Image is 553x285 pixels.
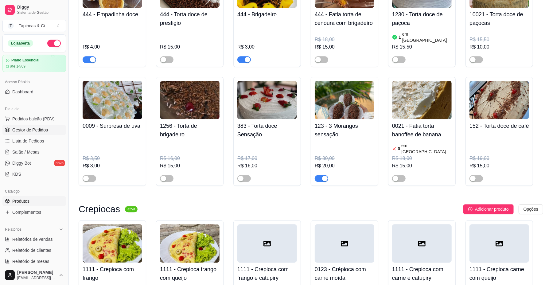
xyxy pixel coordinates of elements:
a: Lista de Pedidos [2,136,66,146]
div: Loja aberta [8,40,33,47]
article: em [GEOGRAPHIC_DATA] [401,142,452,155]
div: Catálogo [2,186,66,196]
sup: ativa [125,206,138,212]
h4: 1111 - Crepioca carne com queijo [469,265,529,282]
span: Diggy Bot [12,160,31,166]
div: R$ 30,00 [315,155,374,162]
a: Complementos [2,207,66,217]
span: [EMAIL_ADDRESS][DOMAIN_NAME] [17,275,56,280]
h3: Crepiocas [79,205,120,213]
span: Complementos [12,209,41,215]
h4: 1111 - Crepioca com frango e catupiry [237,265,297,282]
div: R$ 15,50 [469,36,529,43]
button: Alterar Status [47,40,61,47]
button: [PERSON_NAME][EMAIL_ADDRESS][DOMAIN_NAME] [2,268,66,283]
h4: 383 - Torta doce Sensação [237,122,297,139]
a: Relatório de mesas [2,256,66,266]
h4: 444 - Fatia torta de cenoura com brigadeiro [315,10,374,27]
article: até 14/09 [10,64,25,69]
a: Relatórios de vendas [2,234,66,244]
div: R$ 15,00 [469,162,529,170]
h4: 0021 - Fatia torta banoffee de banana [392,122,452,139]
div: R$ 4,00 [83,43,142,51]
div: R$ 16,00 [237,162,297,170]
h4: 1230 - Torta doce de paçoca [392,10,452,27]
div: R$ 3,50 [83,155,142,162]
img: product-image [83,224,142,263]
div: R$ 18,00 [315,36,374,43]
img: product-image [392,81,452,119]
img: product-image [469,81,529,119]
a: Gestor de Pedidos [2,125,66,135]
article: em [GEOGRAPHIC_DATA] [402,31,452,43]
h4: 1111 - Crepioca com carne e catupiry [392,265,452,282]
a: Produtos [2,196,66,206]
h4: 10021 - Torta doce de paçocas [469,10,529,27]
a: Relatório de clientes [2,245,66,255]
img: product-image [160,224,220,263]
span: Relatórios de vendas [12,236,53,242]
button: Adicionar produto [463,204,514,214]
a: DiggySistema de Gestão [2,2,66,17]
span: T [8,23,14,29]
h4: 1256 - Torta de brigadeiro [160,122,220,139]
span: Pedidos balcão (PDV) [12,116,55,122]
h4: 0009 - Surpresa de uva [83,122,142,130]
div: R$ 3,00 [237,43,297,51]
div: R$ 15,50 [392,43,452,51]
span: Gestor de Pedidos [12,127,48,133]
span: Dashboard [12,89,33,95]
span: Salão / Mesas [12,149,40,155]
span: Produtos [12,198,29,204]
article: 0 [398,146,400,152]
span: [PERSON_NAME] [17,270,56,275]
div: R$ 10,00 [469,43,529,51]
img: product-image [237,81,297,119]
a: Plano Essencialaté 14/09 [2,55,66,72]
h4: 0123 - Crépioca com carne moída [315,265,374,282]
img: product-image [160,81,220,119]
div: R$ 16,00 [160,155,220,162]
div: R$ 15,00 [392,162,452,170]
button: Opções [519,204,543,214]
img: product-image [315,81,374,119]
span: Adicionar produto [475,206,509,213]
div: Acesso Rápido [2,77,66,87]
span: Relatório de clientes [12,247,51,253]
span: Opções [524,206,538,213]
h4: 152 - Torta doce de café [469,122,529,130]
div: R$ 17,00 [237,155,297,162]
div: R$ 19,00 [469,155,529,162]
span: KDS [12,171,21,177]
span: Relatório de mesas [12,258,49,264]
h4: 444 - Empadinha doce [83,10,142,19]
article: 1 [399,34,401,40]
div: R$ 15,00 [315,43,374,51]
h4: 444 - Brigadeiro [237,10,297,19]
article: Plano Essencial [11,58,39,63]
h4: 1111 - Crepioca com frango [83,265,142,282]
div: R$ 20,00 [315,162,374,170]
h4: 444 - Torta doce de prestigio [160,10,220,27]
div: Tapiocas & Ci ... [19,23,49,29]
h4: 123 - 3 Morangos sensação [315,122,374,139]
span: Lista de Pedidos [12,138,44,144]
a: KDS [2,169,66,179]
div: R$ 3,00 [83,162,142,170]
div: R$ 15,00 [160,162,220,170]
span: Diggy [17,5,64,10]
div: R$ 15,00 [160,43,220,51]
img: product-image [83,81,142,119]
a: Salão / Mesas [2,147,66,157]
span: Sistema de Gestão [17,10,64,15]
span: plus-circle [468,207,473,211]
button: Select a team [2,20,66,32]
a: Dashboard [2,87,66,97]
a: Diggy Botnovo [2,158,66,168]
span: Relatórios [5,227,21,232]
h4: 1111 - Crepioca frango com queijo [160,265,220,282]
div: Dia a dia [2,104,66,114]
button: Pedidos balcão (PDV) [2,114,66,124]
div: R$ 18,00 [392,155,452,162]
